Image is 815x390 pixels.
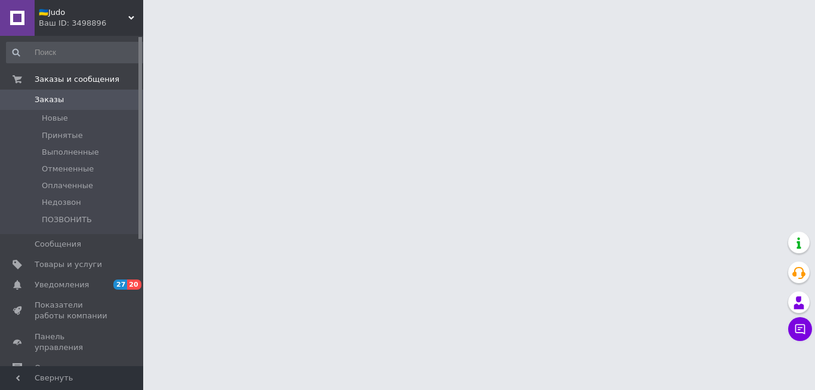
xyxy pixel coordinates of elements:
[35,74,119,85] span: Заказы и сообщения
[42,214,92,225] span: ПОЗВОНИТЬ
[42,180,93,191] span: Оплаченные
[42,130,83,141] span: Принятые
[35,280,89,290] span: Уведомления
[788,317,812,341] button: Чат с покупателем
[35,94,64,105] span: Заказы
[35,331,110,353] span: Панель управления
[127,280,141,290] span: 20
[35,363,66,373] span: Отзывы
[39,7,128,18] span: 🇺🇦Judo
[113,280,127,290] span: 27
[35,259,102,270] span: Товары и услуги
[42,147,99,158] span: Выполненные
[42,164,94,174] span: Отмененные
[42,113,68,124] span: Новые
[39,18,143,29] div: Ваш ID: 3498896
[35,239,81,250] span: Сообщения
[35,300,110,321] span: Показатели работы компании
[6,42,147,63] input: Поиск
[42,197,81,208] span: Недозвон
